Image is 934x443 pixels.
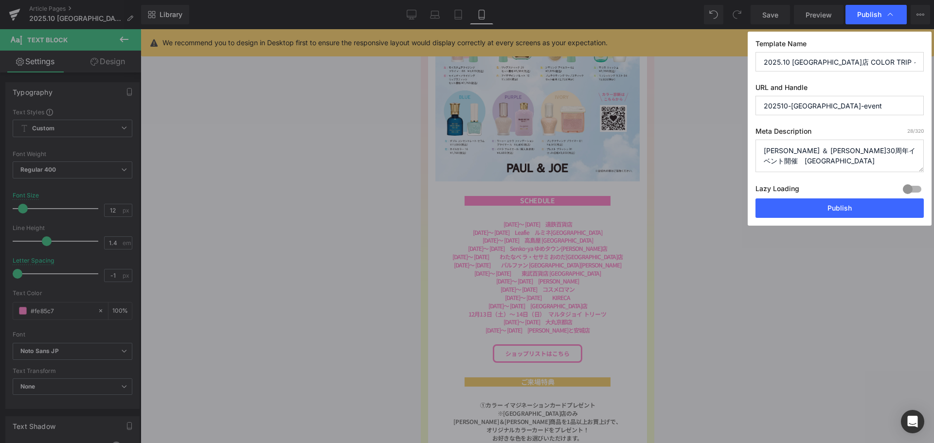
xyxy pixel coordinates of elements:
[33,231,200,240] b: [DATE]～ [DATE] パルファン [GEOGRAPHIC_DATA][PERSON_NAME]
[72,405,162,413] b: お好きな色をお選びいただけます。
[84,264,149,272] b: [DATE]～ [DATE] KIRECA
[68,272,166,281] b: [DATE]～ [DATE] [GEOGRAPHIC_DATA]店
[75,248,158,256] b: [DATE]～ [DATE] [PERSON_NAME]
[59,281,185,289] b: 13日（土）～ 14日（日） マルタジョイ トリーツ
[32,223,202,231] b: [DATE]～ [DATE] わたなべ ラ・セサミ おのだ[GEOGRAPHIC_DATA]店
[83,191,151,199] b: [DATE]～ [DATE] 遠鉄百貨店
[85,319,149,329] span: ショップリストはこちら
[47,215,186,223] b: [DATE]～ [DATE] Senko･ya ゆめタウン[PERSON_NAME]店
[99,166,134,176] b: SCHEDULE
[52,199,181,207] b: [DATE]～ [DATE] Leafie ルミネ[GEOGRAPHIC_DATA]
[83,288,151,297] b: [DATE]～ [DATE] 大丸京都店
[100,348,134,357] b: ご来場特典
[755,39,924,52] label: Template Name
[755,83,924,96] label: URL and Handle
[65,297,169,305] b: [DATE]～ [DATE] [PERSON_NAME]と安城店
[72,315,162,334] a: ショップリストはこちら
[755,182,799,198] label: Lazy Loading
[59,372,175,380] b: ①カラー イマジネーションカードプレゼント
[48,281,59,289] b: 12月
[54,240,180,248] b: [DATE]～ [DATE] 東武百貨店 [GEOGRAPHIC_DATA]
[907,128,913,134] span: 28
[901,410,924,433] div: Open Intercom Messenger
[755,140,924,172] textarea: [PERSON_NAME] ＆ [PERSON_NAME]30周年イベント開催 [GEOGRAPHIC_DATA]
[755,198,924,218] button: Publish
[80,256,154,264] b: [DATE]～ [DATE] コスメロマン
[54,412,179,421] b: 色のもつ魅力やメッセージが記載されています。
[62,207,172,215] b: [DATE]～ [DATE] 高島屋 [GEOGRAPHIC_DATA]
[77,380,157,388] b: ※[GEOGRAPHIC_DATA]店のみ
[857,10,881,19] span: Publish
[907,128,924,134] span: /320
[66,396,168,405] b: オリジナルカラーカードをプレゼント！
[33,388,200,396] b: [PERSON_NAME]＆[PERSON_NAME]商品を1品以上お買上げで、
[755,127,924,140] label: Meta Description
